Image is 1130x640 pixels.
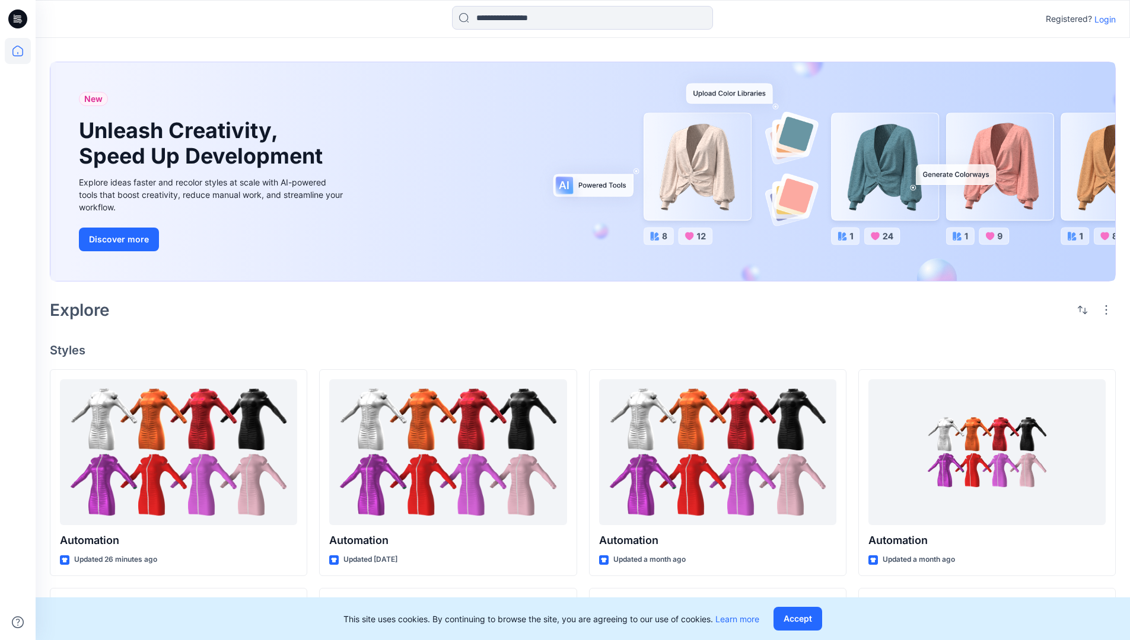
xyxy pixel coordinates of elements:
[79,176,346,213] div: Explore ideas faster and recolor styles at scale with AI-powered tools that boost creativity, red...
[84,92,103,106] span: New
[50,343,1116,357] h4: Styles
[343,613,759,625] p: This site uses cookies. By continuing to browse the site, you are agreeing to our use of cookies.
[329,532,566,549] p: Automation
[79,228,159,251] button: Discover more
[599,379,836,526] a: Automation
[343,553,397,566] p: Updated [DATE]
[868,379,1106,526] a: Automation
[613,553,686,566] p: Updated a month ago
[883,553,955,566] p: Updated a month ago
[79,118,328,169] h1: Unleash Creativity, Speed Up Development
[60,379,297,526] a: Automation
[79,228,346,251] a: Discover more
[329,379,566,526] a: Automation
[50,300,110,319] h2: Explore
[868,532,1106,549] p: Automation
[774,607,822,631] button: Accept
[715,614,759,624] a: Learn more
[60,532,297,549] p: Automation
[599,532,836,549] p: Automation
[1094,13,1116,25] p: Login
[74,553,157,566] p: Updated 26 minutes ago
[1046,12,1092,26] p: Registered?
